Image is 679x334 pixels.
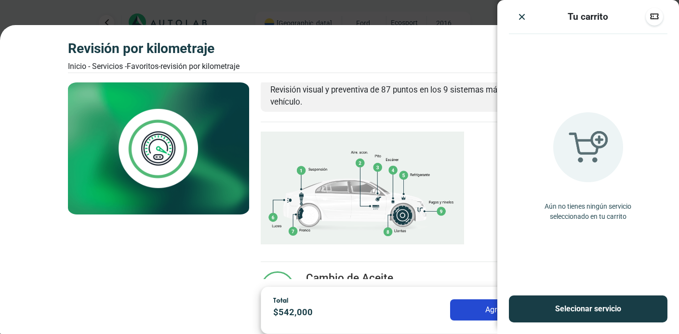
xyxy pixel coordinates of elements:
[517,12,527,22] button: Close
[553,112,623,182] img: carrito vacio
[68,40,240,57] h3: Revisión por Kilometraje
[568,11,608,22] h3: Tu carrito
[450,299,546,321] button: Agregar
[273,306,396,319] p: $ 542,000
[261,271,294,305] img: cambio_de_aceite-v3.svg
[650,12,659,21] img: Descuentos code image
[306,271,393,284] h3: Cambio de Aceite
[160,62,240,71] font: Revisión por Kilometraje
[68,61,240,72] div: Inicio - Servicios - Favoritos -
[517,12,527,22] img: close icon
[509,295,667,322] button: Selecionar servicio
[541,201,636,222] p: Aún no tienes ningún servicio seleccionado en tu carrito
[273,296,288,304] span: Total
[270,84,590,108] p: Revisión visual y preventiva de 87 puntos en los 9 sistemas más importantes del vehículo.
